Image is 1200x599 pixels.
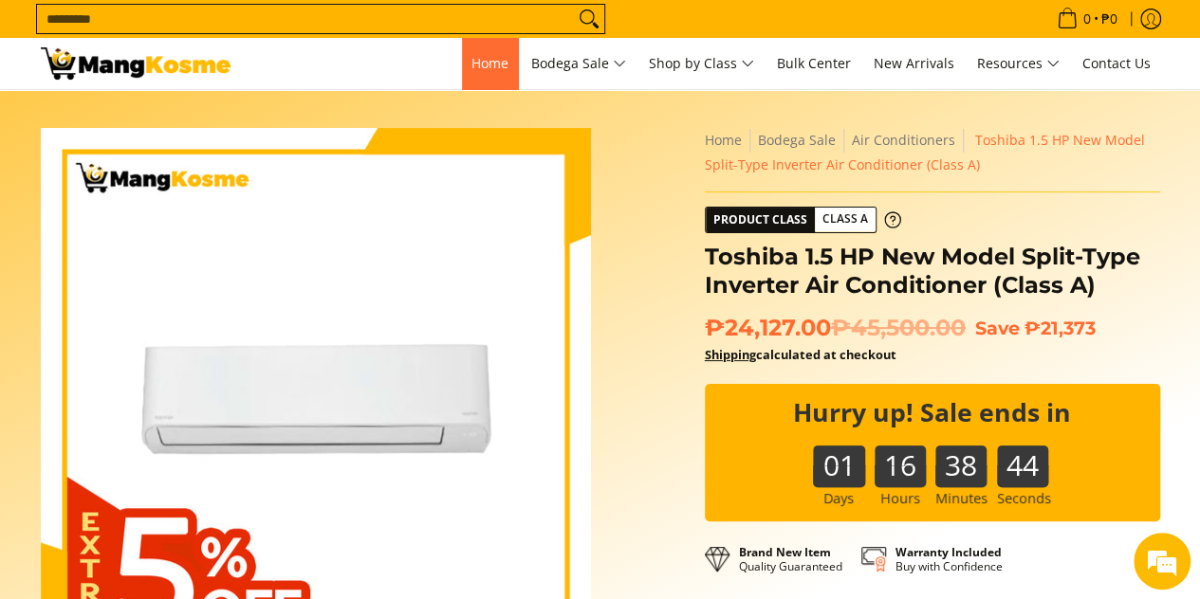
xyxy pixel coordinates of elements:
img: Toshiba Split-Type Inverter Hi-Wall 1.5HP Aircon l Mang Kosme [41,47,231,80]
span: Save [975,317,1020,339]
span: Toshiba 1.5 HP New Model Split-Type Inverter Air Conditioner (Class A) [705,131,1145,173]
a: Resources [968,38,1069,89]
p: Buy with Confidence [895,545,1003,573]
a: New Arrivals [864,38,964,89]
a: Air Conditioners [852,131,955,149]
span: 0 [1080,12,1094,26]
span: Class A [815,208,876,231]
strong: Brand New Item [739,544,831,560]
nav: Breadcrumbs [705,128,1160,177]
div: Minimize live chat window [311,9,357,55]
span: ₱0 [1098,12,1120,26]
span: Bodega Sale [531,52,626,76]
span: Contact Us [1082,54,1151,72]
button: Search [574,5,604,33]
div: Chat with us now [99,106,319,131]
a: Shipping [705,346,756,363]
b: 44 [997,445,1048,467]
span: Product Class [706,208,815,232]
a: Home [462,38,518,89]
textarea: Type your message and hit 'Enter' [9,398,361,464]
b: 38 [935,445,987,467]
span: Bulk Center [777,54,851,72]
strong: calculated at checkout [705,346,896,363]
a: Home [705,131,742,149]
b: 16 [875,445,926,467]
span: • [1051,9,1123,29]
a: Contact Us [1073,38,1160,89]
span: We're online! [110,179,262,371]
span: New Arrivals [874,54,954,72]
a: Bodega Sale [758,131,836,149]
span: ₱21,373 [1025,317,1096,339]
span: Home [471,54,508,72]
p: Quality Guaranteed [739,545,842,573]
a: Bulk Center [767,38,860,89]
span: ₱24,127.00 [705,314,966,342]
a: Product Class Class A [705,207,901,233]
a: Shop by Class [639,38,764,89]
nav: Main Menu [249,38,1160,89]
b: 01 [813,445,864,467]
strong: Warranty Included [895,544,1002,560]
span: Resources [977,52,1060,76]
h1: Toshiba 1.5 HP New Model Split-Type Inverter Air Conditioner (Class A) [705,243,1160,299]
del: ₱45,500.00 [831,314,966,342]
span: Shop by Class [649,52,754,76]
a: Bodega Sale [522,38,636,89]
